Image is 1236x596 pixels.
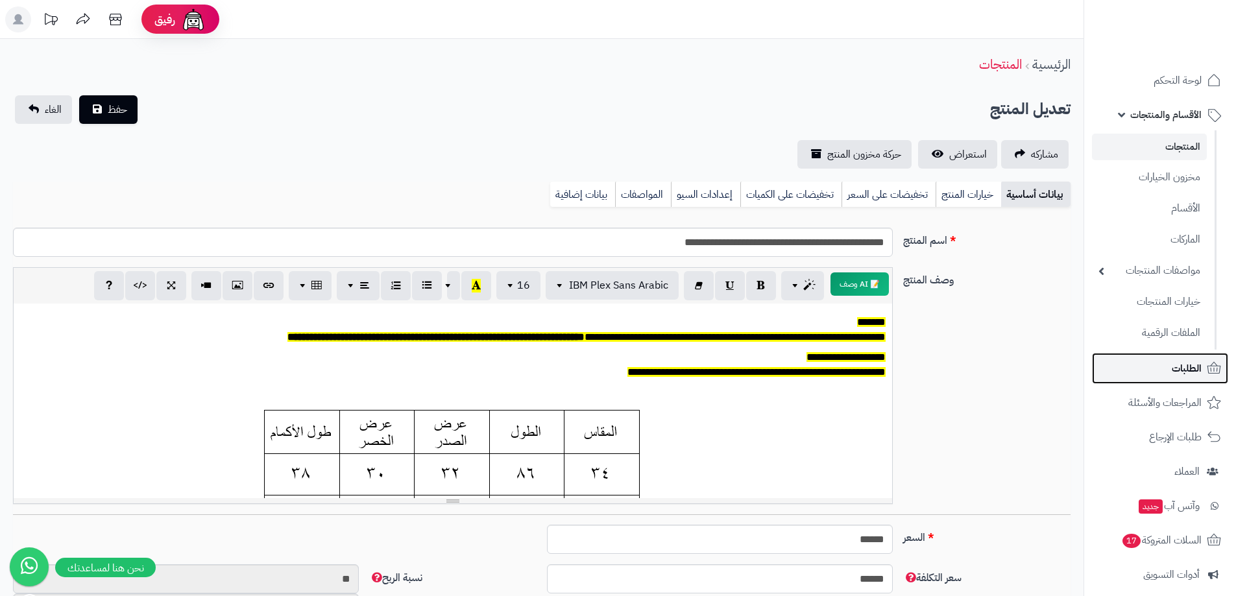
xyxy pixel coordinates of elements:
[1092,456,1228,487] a: العملاء
[830,272,889,296] button: 📝 AI وصف
[979,54,1022,74] a: المنتجات
[898,525,1076,545] label: السعر
[797,140,912,169] a: حركة مخزون المنتج
[898,228,1076,248] label: اسم المنتج
[671,182,740,208] a: إعدادات السيو
[918,140,997,169] a: استعراض
[154,12,175,27] span: رفيق
[1092,387,1228,418] a: المراجعات والأسئلة
[1092,525,1228,556] a: السلات المتروكة17
[1121,531,1202,549] span: السلات المتروكة
[1092,226,1207,254] a: الماركات
[34,6,67,36] a: تحديثات المنصة
[1092,319,1207,347] a: الملفات الرقمية
[1143,566,1200,584] span: أدوات التسويق
[1092,559,1228,590] a: أدوات التسويق
[79,95,138,124] button: حفظ
[1092,163,1207,191] a: مخزون الخيارات
[550,182,615,208] a: بيانات إضافية
[1130,106,1202,124] span: الأقسام والمنتجات
[615,182,671,208] a: المواصفات
[1032,54,1071,74] a: الرئيسية
[1128,394,1202,412] span: المراجعات والأسئلة
[842,182,936,208] a: تخفيضات على السعر
[1092,134,1207,160] a: المنتجات
[1092,195,1207,222] a: الأقسام
[517,278,530,293] span: 16
[546,271,679,300] button: IBM Plex Sans Arabic
[496,271,540,300] button: 16
[898,267,1076,288] label: وصف المنتج
[1092,422,1228,453] a: طلبات الإرجاع
[108,102,127,117] span: حفظ
[903,570,962,586] span: سعر التكلفة
[569,278,668,293] span: IBM Plex Sans Arabic
[1122,534,1141,548] span: 17
[990,96,1071,123] h2: تعديل المنتج
[180,6,206,32] img: ai-face.png
[740,182,842,208] a: تخفيضات على الكميات
[1001,182,1071,208] a: بيانات أساسية
[1149,428,1202,446] span: طلبات الإرجاع
[1092,288,1207,316] a: خيارات المنتجات
[15,95,72,124] a: الغاء
[1092,65,1228,96] a: لوحة التحكم
[1172,359,1202,377] span: الطلبات
[1137,497,1200,515] span: وآتس آب
[1139,499,1163,514] span: جديد
[1092,353,1228,384] a: الطلبات
[1001,140,1069,169] a: مشاركه
[1031,147,1058,162] span: مشاركه
[45,102,62,117] span: الغاء
[936,182,1001,208] a: خيارات المنتج
[369,570,422,586] span: نسبة الربح
[949,147,987,162] span: استعراض
[1154,71,1202,89] span: لوحة التحكم
[1148,35,1224,62] img: logo-2.png
[827,147,901,162] span: حركة مخزون المنتج
[1174,462,1200,481] span: العملاء
[1092,257,1207,285] a: مواصفات المنتجات
[1092,490,1228,521] a: وآتس آبجديد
